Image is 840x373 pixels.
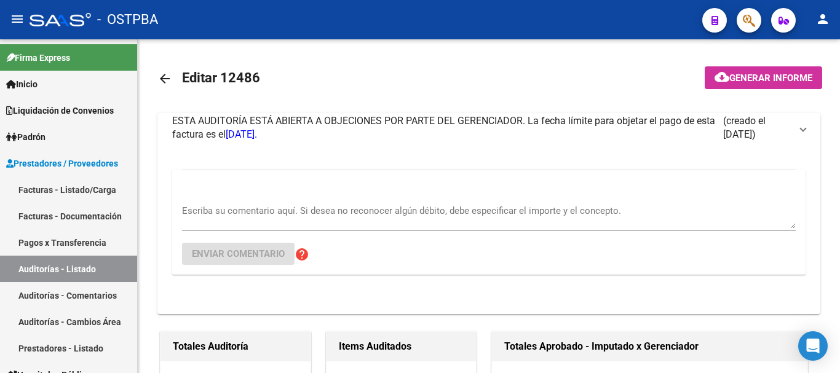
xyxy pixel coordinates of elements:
mat-icon: cloud_download [715,69,729,84]
span: (creado el [DATE]) [723,114,791,141]
span: - OSTPBA [97,6,158,33]
div: ESTA AUDITORÍA ESTÁ ABIERTA A OBJECIONES POR PARTE DEL GERENCIADOR. La fecha límite para objetar ... [157,143,820,314]
span: Firma Express [6,51,70,65]
span: Inicio [6,77,38,91]
mat-icon: menu [10,12,25,26]
button: Generar informe [705,66,822,89]
mat-icon: person [815,12,830,26]
h1: Items Auditados [339,337,464,356]
button: Enviar comentario [182,243,295,265]
span: Enviar comentario [192,248,285,259]
div: Open Intercom Messenger [798,331,828,361]
mat-icon: arrow_back [157,71,172,86]
h1: Totales Aprobado - Imputado x Gerenciador [504,337,795,356]
span: Prestadores / Proveedores [6,157,118,170]
span: Liquidación de Convenios [6,104,114,117]
span: Padrón [6,130,46,144]
span: [DATE]. [226,128,257,140]
span: ESTA AUDITORÍA ESTÁ ABIERTA A OBJECIONES POR PARTE DEL GERENCIADOR. La fecha límite para objetar ... [172,115,715,140]
h1: Totales Auditoría [173,337,298,356]
span: Generar informe [729,73,812,84]
mat-icon: help [295,247,309,262]
mat-expansion-panel-header: ESTA AUDITORÍA ESTÁ ABIERTA A OBJECIONES POR PARTE DEL GERENCIADOR. La fecha límite para objetar ... [157,113,820,143]
span: Editar 12486 [182,70,260,85]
